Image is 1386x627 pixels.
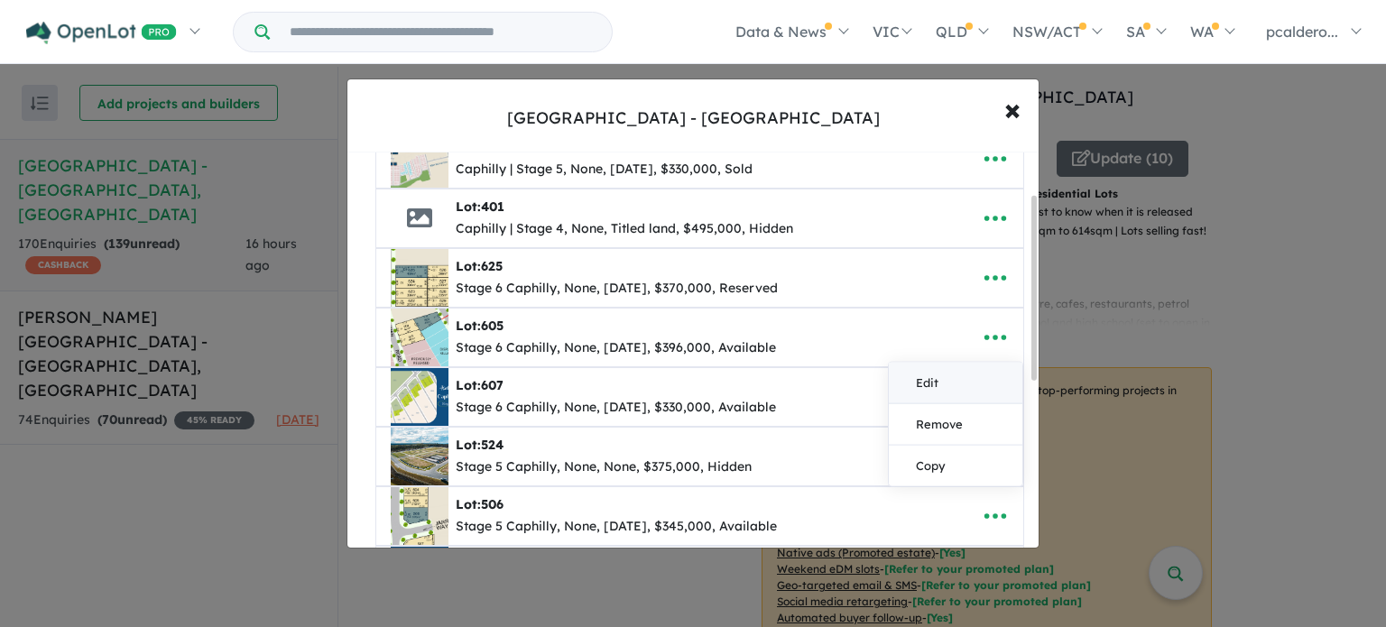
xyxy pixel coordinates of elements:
[889,362,1022,403] a: Edit
[1266,23,1338,41] span: pcaldero...
[481,377,504,393] span: 607
[391,428,448,485] img: Huntlee%20Estate%20-%20North%20Rothbury%20-%20Lot%20524___1756683866.jpg
[456,318,504,334] b: Lot:
[456,278,778,300] div: Stage 6 Caphilly, None, [DATE], $370,000, Reserved
[456,198,504,215] b: Lot:
[456,456,752,478] div: Stage 5 Caphilly, None, None, $375,000, Hidden
[456,516,777,538] div: Stage 5 Caphilly, None, [DATE], $345,000, Available
[481,198,504,215] span: 401
[391,487,448,545] img: Huntlee%20Estate%20-%20North%20Rothbury%20-%20Lot%20506___1758075375.jpg
[481,496,504,512] span: 506
[481,318,504,334] span: 605
[391,547,448,604] img: Huntlee%20Estate%20-%20North%20Rothbury%20-%20Lot%20527___1758075315.jpg
[889,445,1022,485] a: Copy
[507,106,880,130] div: [GEOGRAPHIC_DATA] - [GEOGRAPHIC_DATA]
[456,397,776,419] div: Stage 6 Caphilly, None, [DATE], $330,000, Available
[391,368,448,426] img: Huntlee%20Estate%20-%20North%20Rothbury%20-%20Lot%20607___1758075185.jpg
[456,437,504,453] b: Lot:
[391,249,448,307] img: Huntlee%20Estate%20-%20North%20Rothbury%20-%20Lot%20625___1758075057.jpg
[456,377,504,393] b: Lot:
[391,130,448,188] img: Huntlee%20Estate%20-%20North%20Rothbury%20-%20Lot%20508___1750815219.png
[889,403,1022,445] a: Remove
[456,139,504,155] b: Lot:
[481,258,503,274] span: 625
[26,22,177,44] img: Openlot PRO Logo White
[456,159,753,180] div: Caphilly | Stage 5, None, [DATE], $330,000, Sold
[456,496,504,512] b: Lot:
[456,258,503,274] b: Lot:
[481,139,504,155] span: 508
[481,437,504,453] span: 524
[273,13,608,51] input: Try estate name, suburb, builder or developer
[391,309,448,366] img: Huntlee%20Estate%20-%20North%20Rothbury%20-%20Lot%20605___1758075097.jpg
[456,337,776,359] div: Stage 6 Caphilly, None, [DATE], $396,000, Available
[1004,89,1021,128] span: ×
[456,218,793,240] div: Caphilly | Stage 4, None, Titled land, $495,000, Hidden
